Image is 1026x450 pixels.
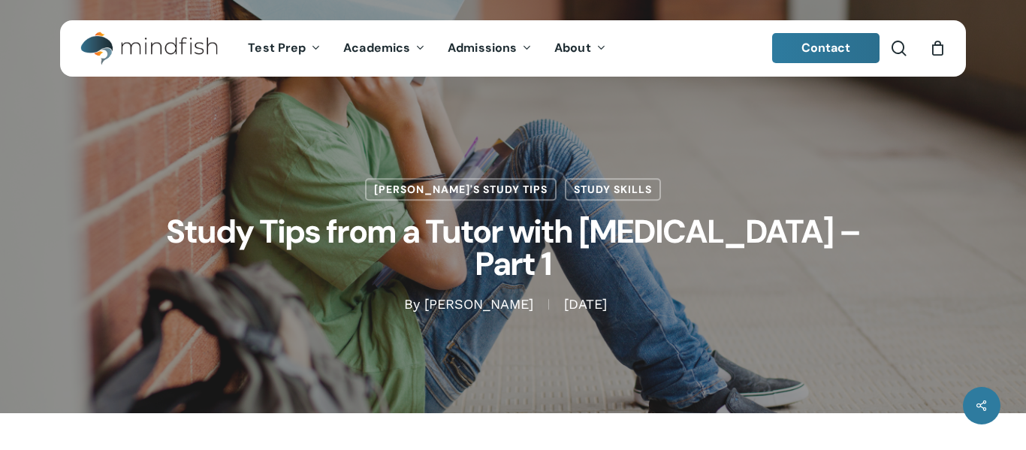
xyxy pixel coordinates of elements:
[548,300,622,310] span: [DATE]
[343,40,410,56] span: Academics
[424,297,533,313] a: [PERSON_NAME]
[772,33,880,63] a: Contact
[404,300,420,310] span: By
[332,42,436,55] a: Academics
[365,178,557,201] a: [PERSON_NAME]'s Study Tips
[248,40,306,56] span: Test Prep
[60,20,966,77] header: Main Menu
[554,40,591,56] span: About
[565,178,661,201] a: Study Skills
[237,42,332,55] a: Test Prep
[137,201,889,295] h1: Study Tips from a Tutor with [MEDICAL_DATA] – Part 1
[543,42,617,55] a: About
[448,40,517,56] span: Admissions
[237,20,617,77] nav: Main Menu
[801,40,851,56] span: Contact
[436,42,543,55] a: Admissions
